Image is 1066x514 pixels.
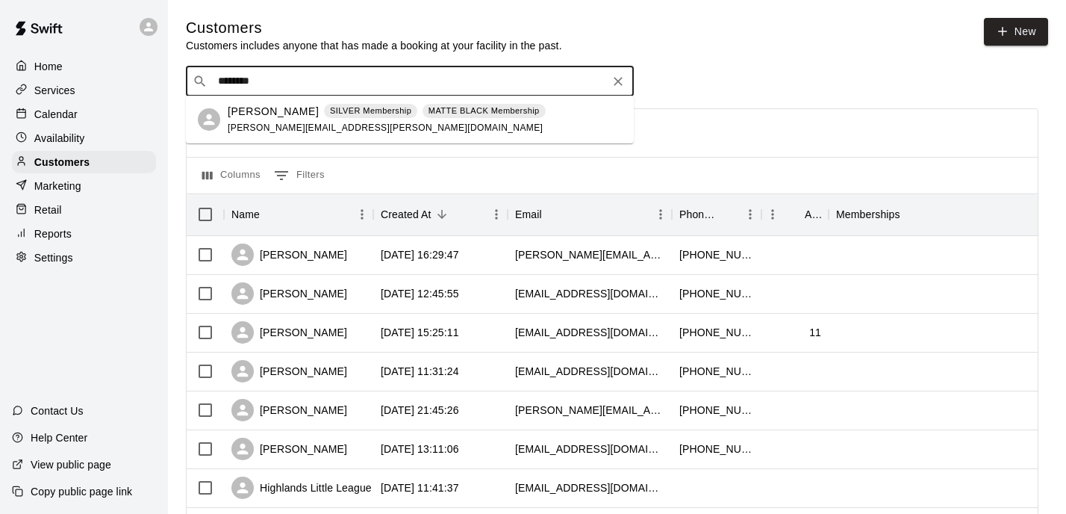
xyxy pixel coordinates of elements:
p: Services [34,83,75,98]
p: Customers includes anyone that has made a booking at your facility in the past. [186,38,562,53]
p: Reports [34,226,72,241]
a: Services [12,79,156,102]
a: Calendar [12,103,156,126]
a: Home [12,55,156,78]
a: Retail [12,199,156,221]
div: Email [508,193,672,235]
div: nihung210@gmail.com [515,325,664,340]
div: Phone Number [672,193,761,235]
button: Sort [542,204,563,225]
button: Sort [900,204,921,225]
button: Menu [1030,203,1053,226]
div: Highlands Little League Baseball [231,477,416,499]
div: Age [805,193,821,235]
div: +16049927894 [679,364,754,379]
button: Menu [485,203,508,226]
p: SILVER Membership [330,105,411,117]
button: Sort [718,204,739,225]
a: Marketing [12,175,156,197]
div: Created At [373,193,508,235]
p: Calendar [34,107,78,122]
p: Help Center [31,430,87,445]
p: Marketing [34,179,81,193]
div: thuy@bradricconsulting.com [515,403,664,418]
p: Settings [34,250,73,265]
div: 11 [809,325,821,340]
button: Sort [260,204,281,225]
div: 2025-09-15 12:45:55 [381,286,459,301]
div: [PERSON_NAME] [231,399,347,421]
div: 2025-09-10 13:11:06 [381,442,459,456]
div: Name [231,193,260,235]
button: Menu [739,203,761,226]
p: Customers [34,155,90,170]
a: Customers [12,151,156,173]
div: Phone Number [679,193,718,235]
div: gmelliott@hotmail.com [515,442,664,456]
button: Clear [608,71,629,92]
p: Retail [34,202,62,217]
p: MATTE BLACK Membership [428,105,540,117]
div: +17788668600 [679,403,754,418]
div: +16045374645 [679,247,754,262]
div: kenaki.home@gmail.com [515,286,664,301]
p: [PERSON_NAME] [228,104,319,120]
div: slee20230067@gmail.com [515,364,664,379]
button: Menu [351,203,373,226]
a: Availability [12,127,156,149]
button: Sort [784,204,805,225]
div: [PERSON_NAME] [231,244,347,266]
div: +16048311439 [679,442,754,456]
div: [PERSON_NAME] [231,438,347,460]
div: Search customers by name or email [186,66,634,96]
div: 2025-09-13 15:25:11 [381,325,459,340]
button: Menu [761,203,784,226]
div: Age [761,193,829,235]
div: Memberships [836,193,900,235]
span: [PERSON_NAME][EMAIL_ADDRESS][PERSON_NAME][DOMAIN_NAME] [228,123,543,133]
p: Copy public page link [31,484,132,499]
div: [PERSON_NAME] [231,321,347,344]
button: Show filters [270,164,328,188]
div: Name [224,193,373,235]
div: Email [515,193,542,235]
p: View public page [31,457,111,472]
p: Availability [34,131,85,146]
div: daljit.khurana@gmail.com [515,247,664,262]
p: Contact Us [31,403,84,418]
h5: Customers [186,18,562,38]
button: Sort [431,204,452,225]
div: [PERSON_NAME] [231,360,347,383]
a: Settings [12,247,156,269]
p: Home [34,59,63,74]
div: 2025-09-10 21:45:26 [381,403,459,418]
div: 2025-09-11 11:31:24 [381,364,459,379]
div: Memberships [829,193,1053,235]
button: Menu [649,203,672,226]
div: [PERSON_NAME] [231,282,347,305]
div: Eliot Emerson [198,108,220,131]
div: uday.nalsar+1@gmail.com [515,480,664,495]
button: Select columns [199,164,264,188]
div: 2025-09-09 11:41:37 [381,480,459,495]
a: Reports [12,223,156,245]
div: +16045128163 [679,286,754,301]
div: +16045052359 [679,325,754,340]
div: Created At [381,193,431,235]
a: New [984,18,1048,46]
div: 2025-09-16 16:29:47 [381,247,459,262]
